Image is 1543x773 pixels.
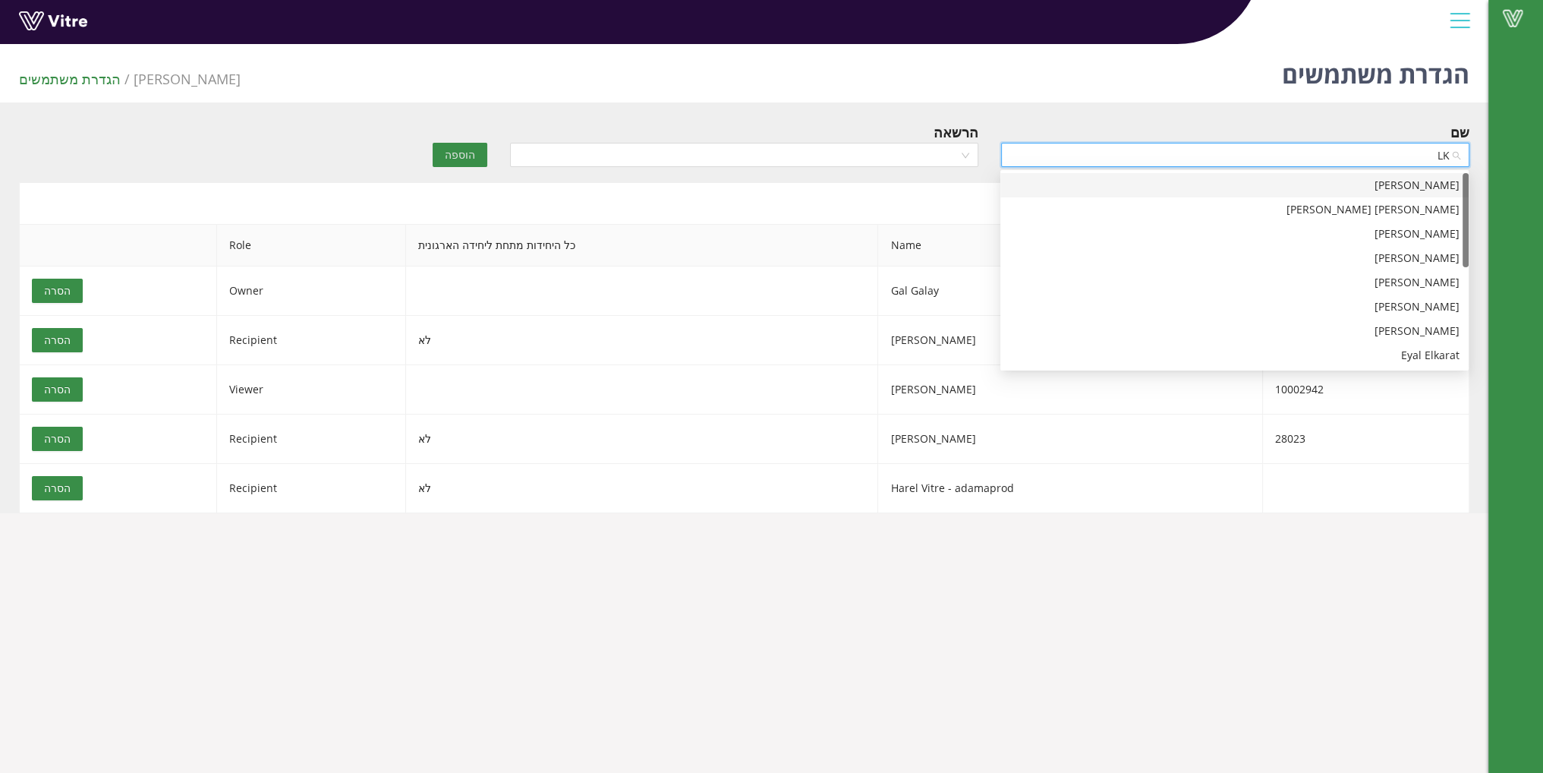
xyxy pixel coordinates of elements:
span: הסרה [44,381,71,398]
button: הסרה [32,328,83,352]
td: [PERSON_NAME] [878,316,1262,365]
span: 28023 [1275,431,1305,446]
h1: הגדרת משתמשים [1282,38,1469,103]
th: כל היחידות מתחת ליחידה הארגונית [406,225,879,267]
div: [PERSON_NAME] [1009,226,1460,242]
span: 10002942 [1275,382,1324,396]
button: הסרה [32,377,83,402]
div: Stanislav Alkhazov [1000,319,1469,343]
span: הסרה [44,332,71,349]
td: [PERSON_NAME] [878,415,1262,464]
div: [PERSON_NAME] [PERSON_NAME] [1009,201,1460,218]
div: Ksaniya Balkovsky [1000,246,1469,270]
div: משתמשי טפסים [19,182,1469,224]
div: Malka Buchris [1000,222,1469,246]
div: [PERSON_NAME] [1009,177,1460,194]
div: Sharon Malka [1000,295,1469,319]
button: הסרה [32,279,83,303]
span: Owner [229,283,263,298]
span: Name [878,225,1261,266]
div: Eyal Elkarat [1009,347,1460,364]
td: Gal Galay [878,267,1262,316]
span: Recipient [229,481,277,495]
td: לא [406,464,879,513]
th: Role [217,225,406,267]
div: [PERSON_NAME] [1009,323,1460,339]
div: [PERSON_NAME] [1009,250,1460,267]
div: Eyal Elkarat [1000,343,1469,368]
div: [PERSON_NAME] [1009,298,1460,315]
span: Viewer [229,382,263,396]
td: [PERSON_NAME] [878,365,1262,415]
div: [PERSON_NAME] [1009,274,1460,291]
span: הסרה [44,431,71,447]
button: הסרה [32,427,83,451]
span: Recipient [229,431,277,446]
td: Harel Vitre - adamaprod [878,464,1262,513]
span: Recipient [229,333,277,347]
div: Rebeka Gilkov [1000,270,1469,295]
td: לא [406,316,879,365]
div: הרשאה [934,121,978,143]
td: לא [406,415,879,464]
li: הגדרת משתמשים [19,68,134,90]
div: Dhavalkumar Kayastha [1000,173,1469,197]
span: 379 [134,70,241,88]
div: שם [1450,121,1469,143]
div: Nadpara Kevalkumar Mukeshbhai [1000,197,1469,222]
button: הסרה [32,476,83,500]
span: הסרה [44,282,71,299]
button: הוספה [433,143,487,167]
span: הסרה [44,480,71,497]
